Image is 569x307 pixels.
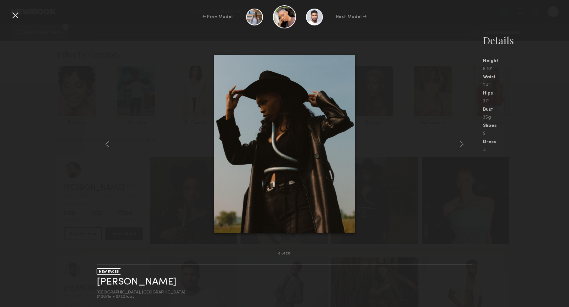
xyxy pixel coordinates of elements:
a: [PERSON_NAME] [97,277,176,287]
div: Waist [483,75,569,80]
div: 9 [483,132,569,136]
div: $100/hr • $720/day [97,295,185,299]
div: Shoes [483,124,569,128]
div: 24" [483,83,569,88]
div: Details [483,34,569,47]
div: 35g [483,115,569,120]
div: [GEOGRAPHIC_DATA], [GEOGRAPHIC_DATA] [97,290,185,295]
div: Hips [483,91,569,96]
div: 4 [483,148,569,152]
div: 8 of 20 [278,252,291,255]
div: ← Prev Model [202,14,233,20]
div: Next Model → [336,14,367,20]
div: Bust [483,107,569,112]
div: Height [483,59,569,63]
div: Dress [483,140,569,144]
div: 37" [483,99,569,104]
div: NEW FACES [97,268,121,275]
div: 5'10" [483,67,569,71]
